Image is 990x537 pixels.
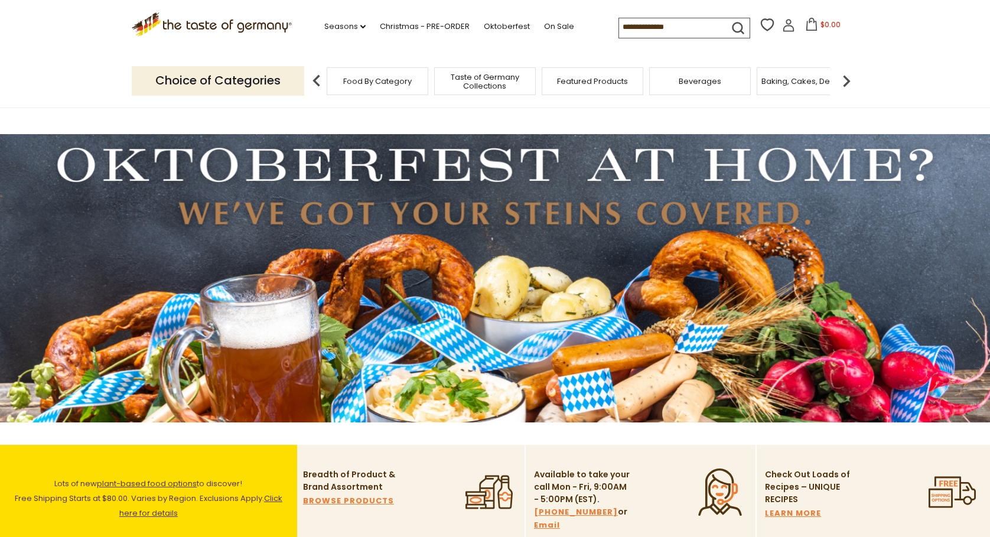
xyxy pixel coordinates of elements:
[97,478,197,489] a: plant-based food options
[544,20,574,33] a: On Sale
[343,77,412,86] a: Food By Category
[380,20,470,33] a: Christmas - PRE-ORDER
[765,468,851,506] p: Check Out Loads of Recipes – UNIQUE RECIPES
[534,506,618,519] a: [PHONE_NUMBER]
[324,20,366,33] a: Seasons
[484,20,530,33] a: Oktoberfest
[303,468,400,493] p: Breadth of Product & Brand Assortment
[15,478,282,519] span: Lots of new to discover! Free Shipping Starts at $80.00. Varies by Region. Exclusions Apply.
[534,468,631,532] p: Available to take your call Mon - Fri, 9:00AM - 5:00PM (EST). or
[305,69,328,93] img: previous arrow
[438,73,532,90] a: Taste of Germany Collections
[132,66,304,95] p: Choice of Categories
[534,519,560,532] a: Email
[835,69,858,93] img: next arrow
[679,77,721,86] a: Beverages
[820,19,841,30] span: $0.00
[557,77,628,86] a: Featured Products
[761,77,853,86] a: Baking, Cakes, Desserts
[119,493,282,519] a: Click here for details
[797,18,848,35] button: $0.00
[303,494,394,507] a: BROWSE PRODUCTS
[765,507,821,520] a: LEARN MORE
